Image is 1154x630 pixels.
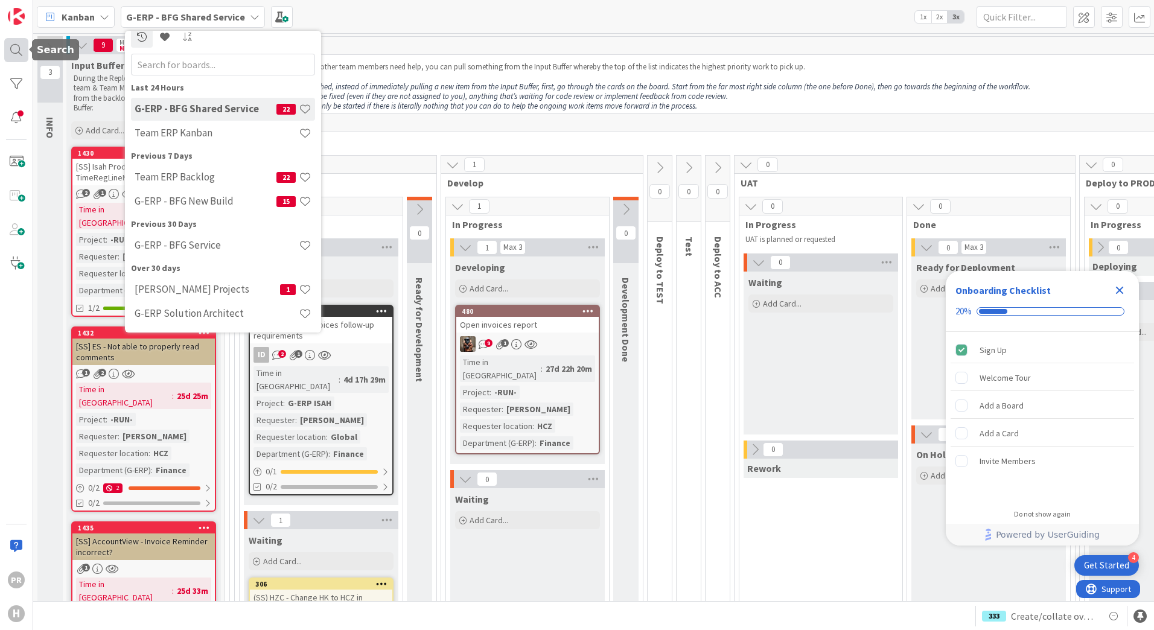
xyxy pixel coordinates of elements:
h4: G-ERP - BFG Shared Service [135,103,276,115]
span: 1x [915,11,931,23]
span: UAT [741,177,1060,189]
span: : [328,447,330,460]
div: 1432 [72,328,215,339]
div: Department (G-ERP) [76,463,151,477]
div: ID [253,347,269,363]
b: G-ERP - BFG Shared Service [126,11,245,23]
span: Add Card... [263,556,302,567]
div: Finance [153,463,190,477]
span: Design [241,177,421,189]
div: Time in [GEOGRAPHIC_DATA] [460,355,541,382]
span: 1 [295,350,302,358]
span: 15 [276,196,296,207]
span: 3 [40,65,60,80]
div: Checklist items [946,332,1139,501]
span: 1 [82,369,90,377]
a: 1430[SS] Isah ProdDB HA - Faulty TimeRegLineNrTime in [GEOGRAPHIC_DATA]:25d 22mProject:-RUN-Reque... [71,147,216,317]
span: : [283,396,285,410]
span: Kanban [62,10,95,24]
div: 1432[SS] ES - Not able to properly read comments [72,328,215,365]
div: 4d 17h 29m [340,373,389,386]
span: 0/2 [266,480,277,493]
span: Powered by UserGuiding [996,527,1100,542]
span: Deploy to TEST [654,237,666,304]
div: Do not show again [1014,509,1071,519]
span: 0 [930,199,951,214]
span: 9 [93,38,113,52]
div: G-ERP ISAH [285,396,334,410]
div: H [8,605,25,622]
div: PR [8,571,25,588]
div: Finance [537,436,573,450]
a: 1432[SS] ES - Not able to properly read commentsTime in [GEOGRAPHIC_DATA]:25d 25mProject:-RUN-Req... [71,326,216,512]
span: 3x [948,11,964,23]
span: Ready for Development [413,278,426,382]
div: Requester location [76,447,148,460]
span: Done [913,218,1055,231]
span: 2 [98,369,106,377]
span: Add Card... [763,298,802,309]
div: Welcome Tour is incomplete. [951,364,1134,391]
div: Onboarding Checklist [955,283,1051,297]
div: 2 [103,483,123,493]
span: 1 [501,339,509,347]
div: 306(SS) HZC - Change HK to HCZ in Easysystems? [250,579,392,616]
span: : [106,233,107,246]
span: 9 [485,339,493,347]
div: Sign Up is complete. [951,337,1134,363]
span: Add Card... [470,515,508,526]
div: Finance [330,447,367,460]
div: Sign Up [980,343,1007,357]
div: 1430 [72,148,215,159]
span: 2 [82,189,90,197]
div: Department (G-ERP) [253,447,328,460]
div: Get Started [1084,559,1129,571]
input: Quick Filter... [977,6,1067,28]
span: : [502,402,503,416]
span: Input Buffer [71,59,124,71]
span: 1 [477,240,497,255]
div: Last 24 Hours [131,81,315,94]
span: : [151,463,153,477]
span: In Progress [452,218,594,231]
span: INFO [44,117,56,138]
div: Global [328,430,360,444]
span: Add Card... [931,470,969,481]
div: 20% [955,306,972,317]
span: 1 [270,513,291,527]
div: [SS] AccountView - Invoice Reminder incorrect? [72,533,215,560]
div: HCN / HNL Easy invoices follow-up requirements [250,317,392,343]
span: Waiting [748,276,782,288]
div: 1435 [78,524,215,532]
div: Department (G-ERP) [460,436,535,450]
span: : [148,447,150,460]
span: Test [683,237,695,256]
h4: [PERSON_NAME] Projects [135,283,280,295]
div: Previous 7 Days [131,150,315,162]
div: Invite Members is incomplete. [951,448,1134,474]
div: Open Get Started checklist, remaining modules: 4 [1074,555,1139,576]
span: Ready for Deployment [916,261,1015,273]
div: Requester location [253,430,326,444]
span: 0/2 [88,497,100,509]
div: Checklist progress: 20% [955,306,1129,317]
span: 0 [1103,157,1123,172]
div: Add a Board [980,398,1024,413]
div: 480 [462,307,599,316]
span: : [532,419,534,433]
div: -RUN- [491,386,520,399]
div: -RUN- [107,413,136,426]
em: A new item of work should only be started if there is literally nothing that you can do to help t... [231,101,697,111]
h4: G-ERP Solution Architect [135,307,299,319]
div: 0/1 [250,464,392,479]
span: 0 [1108,199,1128,214]
div: 4 [1128,552,1139,563]
span: On Hold [916,448,951,460]
div: Project [76,233,106,246]
span: : [118,430,120,443]
div: VK [456,336,599,352]
span: : [339,373,340,386]
span: 0 [757,157,778,172]
span: 0 [1108,240,1129,255]
span: Waiting [455,493,489,505]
